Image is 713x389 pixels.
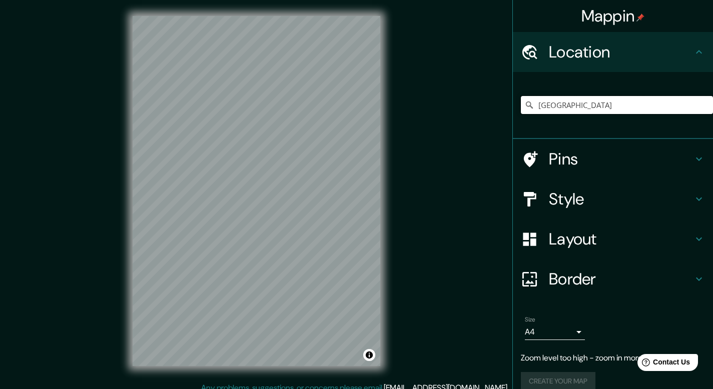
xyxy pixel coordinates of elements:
div: A4 [525,324,585,340]
div: Border [513,259,713,299]
div: Layout [513,219,713,259]
h4: Border [549,269,693,289]
button: Toggle attribution [363,349,375,361]
input: Pick your city or area [521,96,713,114]
div: Pins [513,139,713,179]
img: pin-icon.png [636,13,644,21]
div: Location [513,32,713,72]
h4: Layout [549,229,693,249]
label: Size [525,315,535,324]
h4: Style [549,189,693,209]
h4: Pins [549,149,693,169]
p: Zoom level too high - zoom in more [521,352,705,364]
h4: Location [549,42,693,62]
canvas: Map [133,16,380,366]
iframe: Help widget launcher [624,350,702,378]
div: Style [513,179,713,219]
h4: Mappin [581,6,645,26]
